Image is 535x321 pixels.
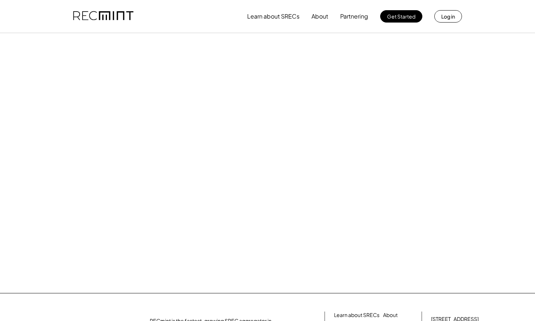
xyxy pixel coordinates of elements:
[434,10,462,23] button: Log in
[383,312,398,319] a: About
[380,10,422,23] button: Get Started
[340,9,368,24] button: Partnering
[311,9,328,24] button: About
[247,9,299,24] button: Learn about SRECs
[334,312,379,319] a: Learn about SRECs
[73,4,133,29] img: recmint-logotype%403x.png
